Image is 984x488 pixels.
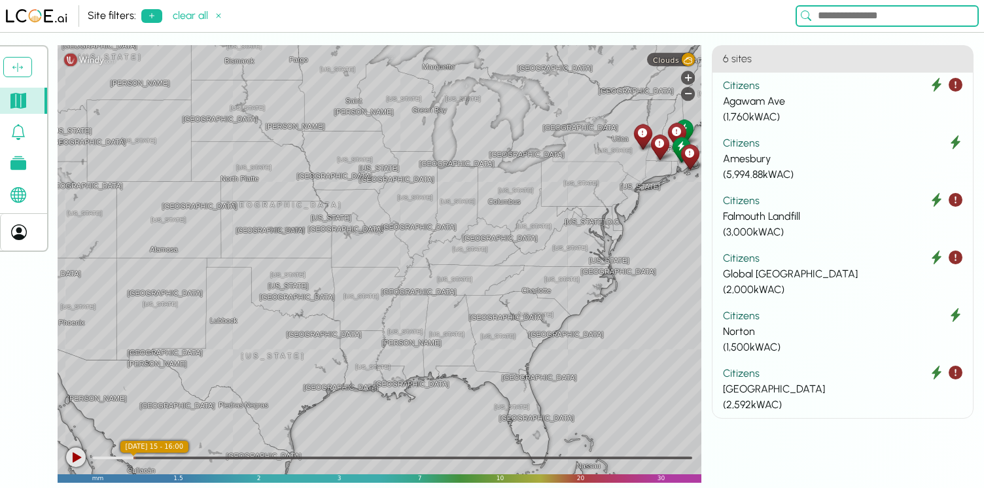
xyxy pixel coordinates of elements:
[653,56,679,65] span: Clouds
[5,9,68,24] img: LCOE.ai
[631,122,654,151] div: Global Albany
[718,130,968,188] button: Citizens Amesbury (5,994.88kWAC)
[718,188,968,245] button: Citizens Falmouth Landfill (3,000kWAC)
[120,441,189,453] div: local time
[88,8,136,24] div: Site filters:
[723,167,962,183] div: ( 5,994.88 kWAC)
[648,132,671,162] div: Agawam Ave
[718,360,968,418] button: Citizens [GEOGRAPHIC_DATA] (2,592kWAC)
[167,7,229,26] button: clear all
[718,303,968,360] button: Citizens Norton (1,500kWAC)
[665,120,688,150] div: Tyngsborough
[723,224,962,240] div: ( 3,000 kWAC)
[712,46,973,73] h4: 6 sites
[673,117,695,147] div: Amesbury
[723,381,962,397] div: [GEOGRAPHIC_DATA]
[723,78,962,94] div: Citizens
[723,324,962,340] div: Norton
[723,251,962,266] div: Citizens
[723,109,962,125] div: ( 1,760 kWAC)
[723,151,962,167] div: Amesbury
[723,266,962,282] div: Global [GEOGRAPHIC_DATA]
[681,87,695,101] div: Zoom out
[718,245,968,303] button: Citizens Global [GEOGRAPHIC_DATA] (2,000kWAC)
[678,142,701,171] div: Falmouth Landfill
[723,135,962,151] div: Citizens
[723,209,962,224] div: Falmouth Landfill
[723,308,962,324] div: Citizens
[718,73,968,130] button: Citizens Agawam Ave (1,760kWAC)
[723,282,962,298] div: ( 2,000 kWAC)
[723,193,962,209] div: Citizens
[120,441,189,453] div: [DATE] 15 - 16:00
[723,366,962,381] div: Citizens
[723,340,962,355] div: ( 1,500 kWAC)
[723,94,962,109] div: Agawam Ave
[723,397,962,413] div: ( 2,592 kWAC)
[670,135,693,164] div: Norton
[681,71,695,85] div: Zoom in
